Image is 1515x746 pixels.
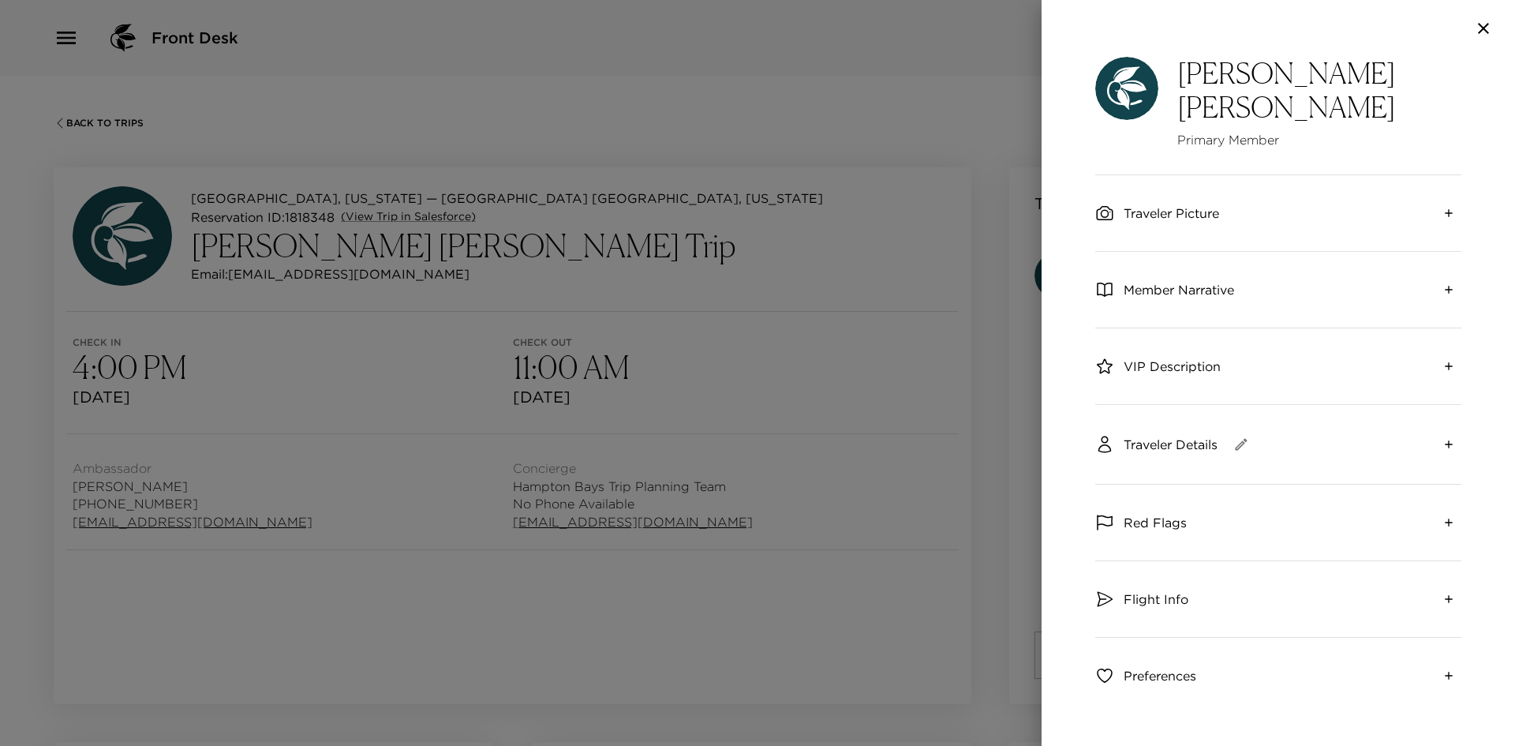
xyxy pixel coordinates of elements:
button: expand [1436,510,1461,535]
span: VIP Description [1124,358,1221,375]
img: avatar.4afec266560d411620d96f9f038fe73f.svg [1095,57,1158,120]
button: expand [1436,432,1461,457]
button: expand [1436,277,1461,302]
span: Preferences [1124,667,1196,684]
span: Traveler Picture [1124,204,1219,222]
button: expand [1436,663,1461,688]
span: Red Flags [1124,514,1187,531]
span: Traveler Details [1124,436,1218,453]
span: Member Narrative [1124,281,1234,298]
button: expand [1436,587,1461,612]
span: Primary Member [1177,131,1461,148]
h4: [PERSON_NAME] [PERSON_NAME] [1177,57,1461,125]
button: expand [1436,354,1461,379]
button: expand [1436,201,1461,226]
span: Flight Info [1124,590,1188,608]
